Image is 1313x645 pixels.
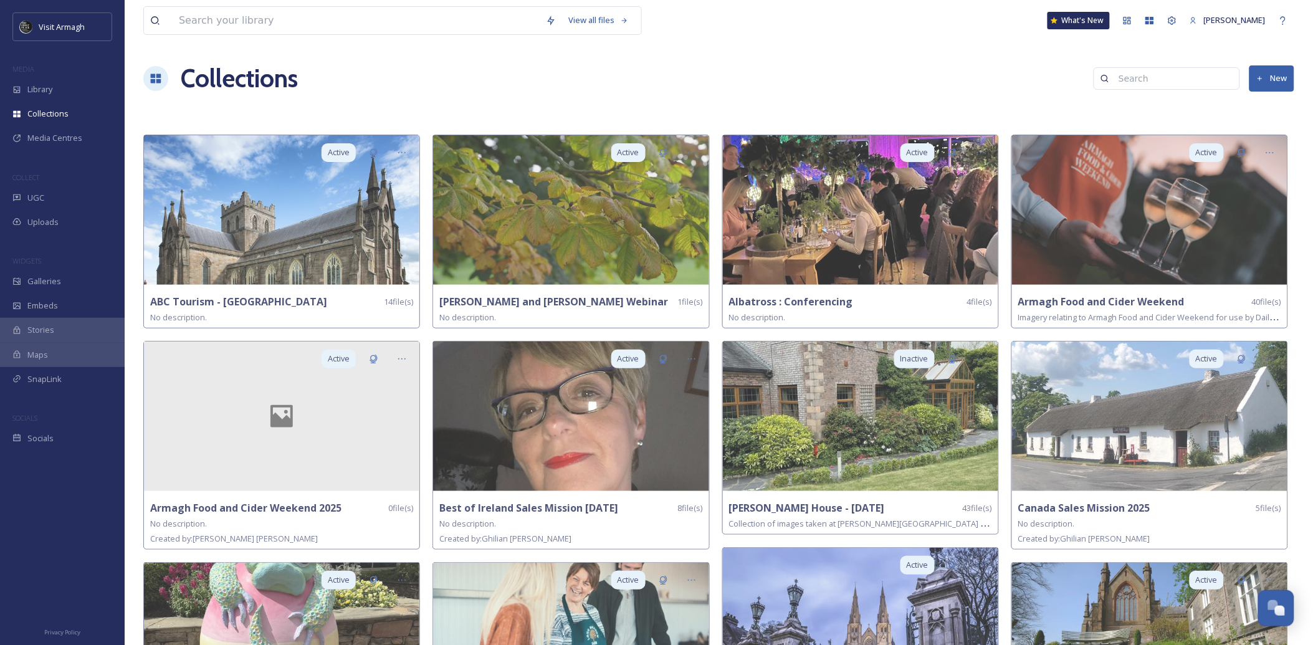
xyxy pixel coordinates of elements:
span: 40 file(s) [1252,296,1281,308]
span: 43 file(s) [963,502,992,514]
strong: Canada Sales Mission 2025 [1018,501,1150,515]
strong: Armagh Food and Cider Weekend [1018,295,1185,308]
span: Collection of images taken at [PERSON_NAME][GEOGRAPHIC_DATA] in [DATE]. [729,517,1016,529]
span: Active [907,146,929,158]
span: Created by: Ghilian [PERSON_NAME] [439,533,571,544]
span: 5 file(s) [1256,502,1281,514]
input: Search your library [173,7,540,34]
span: 1 file(s) [678,296,703,308]
span: WIDGETS [12,256,41,265]
strong: Albatross : Conferencing [729,295,853,308]
a: [PERSON_NAME] [1183,8,1272,32]
span: Media Centres [27,132,82,144]
span: No description. [150,312,207,323]
span: No description. [1018,518,1075,529]
span: Active [1196,574,1218,586]
strong: [PERSON_NAME] House - [DATE] [729,501,885,515]
span: Library [27,84,52,95]
span: 0 file(s) [388,502,413,514]
span: Created by: [PERSON_NAME] [PERSON_NAME] [150,533,318,544]
span: Active [328,146,350,158]
span: SnapLink [27,373,62,385]
img: pa.hug2012%2540gmail.com-Day%25201%2520Socials-15.jpg [1012,135,1287,285]
span: Active [1196,353,1218,365]
button: Open Chat [1258,590,1294,626]
span: COLLECT [12,173,39,182]
strong: Armagh Food and Cider Weekend 2025 [150,501,341,515]
span: Active [328,574,350,586]
span: No description. [439,312,496,323]
button: New [1249,65,1294,91]
span: 8 file(s) [678,502,703,514]
span: Collections [27,108,69,120]
span: Stories [27,324,54,336]
span: Active [618,353,639,365]
span: Embeds [27,300,58,312]
span: Maps [27,349,48,361]
img: %25F0%259D%2590%2580%25F0%259D%2590%25AE%25F0%259D%2590%25AD%25F0%259D%2590%25AE%25F0%259D%2590%2... [433,135,709,285]
span: Created by: Ghilian [PERSON_NAME] [1018,533,1150,544]
span: UGC [27,192,44,204]
span: 14 file(s) [384,296,413,308]
span: 4 file(s) [967,296,992,308]
a: Privacy Policy [44,624,80,639]
img: THE-FIRST-PLACE-VISIT-ARMAGH.COM-BLACK.jpg [20,21,32,33]
img: 1b67f726-af31-4ce1-9a18-93ac838d75e2.jpg [433,342,709,491]
span: No description. [439,518,496,529]
span: Privacy Policy [44,628,80,636]
span: Visit Armagh [39,21,85,32]
span: Socials [27,432,54,444]
span: MEDIA [12,64,34,74]
input: Search [1112,66,1233,91]
strong: ABC Tourism - [GEOGRAPHIC_DATA] [150,295,327,308]
a: What's New [1048,12,1110,29]
a: Collections [181,60,298,97]
span: Active [1196,146,1218,158]
img: IMG_0248.jpeg [723,135,998,285]
span: [PERSON_NAME] [1204,14,1266,26]
span: SOCIALS [12,413,37,423]
span: Active [907,559,929,571]
span: Active [618,146,639,158]
span: Active [328,353,350,365]
strong: [PERSON_NAME] and [PERSON_NAME] Webinar [439,295,668,308]
span: Galleries [27,275,61,287]
span: Inactive [900,353,929,365]
span: Active [618,574,639,586]
img: 260815CH0101-2.jpg [144,135,419,285]
span: No description. [729,312,786,323]
a: View all files [562,8,635,32]
img: 0840eaa1-ff19-4365-aa8f-2a604b1688d2.jpg [1012,342,1287,491]
span: No description. [150,518,207,529]
strong: Best of Ireland Sales Mission [DATE] [439,501,618,515]
img: IMG_1862.jpeg [723,342,998,491]
span: Uploads [27,216,59,228]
